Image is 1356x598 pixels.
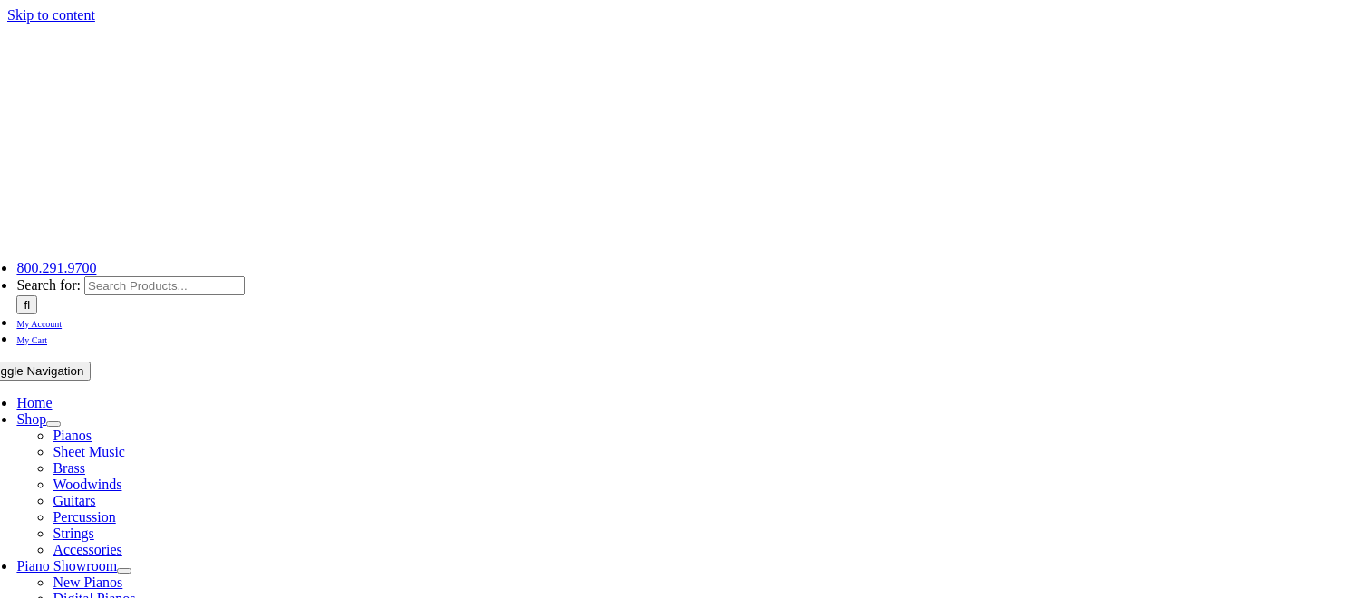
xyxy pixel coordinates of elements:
[16,331,47,346] a: My Cart
[53,477,121,492] a: Woodwinds
[16,335,47,345] span: My Cart
[16,277,81,293] span: Search for:
[53,493,95,508] a: Guitars
[53,444,125,459] a: Sheet Music
[53,460,85,476] a: Brass
[53,509,115,525] a: Percussion
[16,558,117,574] a: Piano Showroom
[16,260,96,275] a: 800.291.9700
[16,411,46,427] a: Shop
[16,295,37,314] input: Search
[53,542,121,557] a: Accessories
[7,7,95,23] a: Skip to content
[16,395,52,410] a: Home
[117,568,131,574] button: Open submenu of Piano Showroom
[46,421,61,427] button: Open submenu of Shop
[53,574,122,590] a: New Pianos
[84,276,245,295] input: Search Products...
[53,526,93,541] a: Strings
[16,314,62,330] a: My Account
[16,319,62,329] span: My Account
[53,428,92,443] a: Pianos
